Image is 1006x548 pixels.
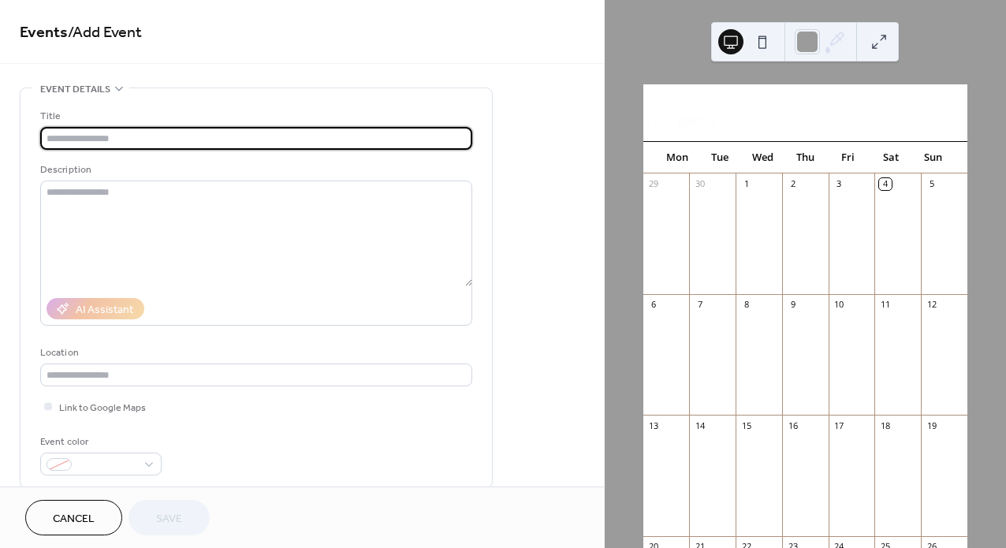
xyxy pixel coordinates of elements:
[68,17,142,48] span: / Add Event
[740,178,752,190] div: 1
[656,142,699,173] div: Mon
[40,81,110,98] span: Event details
[926,419,937,431] div: 19
[694,299,706,311] div: 7
[826,142,869,173] div: Fri
[912,142,955,173] div: Sun
[833,178,845,190] div: 3
[833,419,845,431] div: 17
[648,299,660,311] div: 6
[53,511,95,527] span: Cancel
[694,178,706,190] div: 30
[648,419,660,431] div: 13
[787,419,799,431] div: 16
[40,434,158,450] div: Event color
[40,108,469,125] div: Title
[879,178,891,190] div: 4
[926,299,937,311] div: 12
[879,299,891,311] div: 11
[879,419,891,431] div: 18
[740,419,752,431] div: 15
[833,299,845,311] div: 10
[694,419,706,431] div: 14
[926,178,937,190] div: 5
[643,84,967,103] div: [DATE]
[59,400,146,416] span: Link to Google Maps
[787,299,799,311] div: 9
[648,178,660,190] div: 29
[741,142,784,173] div: Wed
[25,500,122,535] button: Cancel
[787,178,799,190] div: 2
[740,299,752,311] div: 8
[784,142,826,173] div: Thu
[20,17,68,48] a: Events
[870,142,912,173] div: Sat
[40,162,469,178] div: Description
[699,142,741,173] div: Tue
[40,345,469,361] div: Location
